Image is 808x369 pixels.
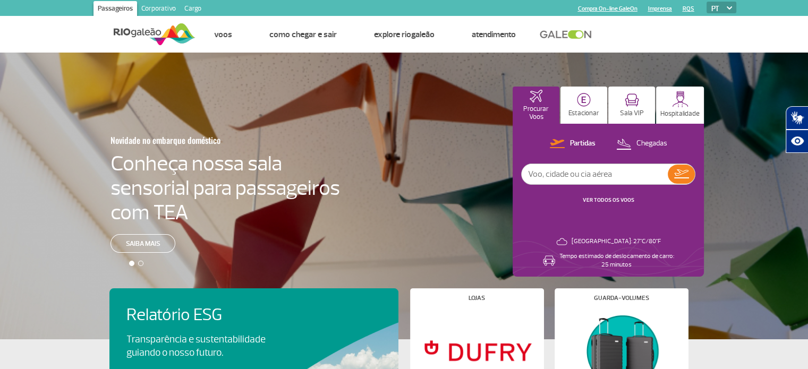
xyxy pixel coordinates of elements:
[580,196,637,204] button: VER TODOS OS VOOS
[560,87,607,124] button: Estacionar
[469,295,485,301] h4: Lojas
[214,29,232,40] a: Voos
[613,137,670,151] button: Chegadas
[110,151,340,225] h4: Conheça nossa sala sensorial para passageiros com TEA
[786,130,808,153] button: Abrir recursos assistivos.
[594,295,649,301] h4: Guarda-volumes
[570,139,596,149] p: Partidas
[93,1,137,18] a: Passageiros
[180,1,206,18] a: Cargo
[636,139,667,149] p: Chegadas
[522,164,668,184] input: Voo, cidade ou cia aérea
[583,196,634,203] a: VER TODOS OS VOOS
[625,93,639,107] img: vipRoom.svg
[578,5,637,12] a: Compra On-line GaleOn
[518,105,554,121] p: Procurar Voos
[672,91,688,107] img: hospitality.svg
[559,252,674,269] p: Tempo estimado de deslocamento de carro: 25 minutos
[126,305,295,325] h4: Relatório ESG
[568,109,599,117] p: Estacionar
[660,110,700,118] p: Hospitalidade
[577,93,591,107] img: carParkingHome.svg
[530,90,542,102] img: airplaneHomeActive.svg
[786,106,808,130] button: Abrir tradutor de língua de sinais.
[572,237,661,246] p: [GEOGRAPHIC_DATA]: 27°C/80°F
[648,5,672,12] a: Imprensa
[374,29,435,40] a: Explore RIOgaleão
[513,87,559,124] button: Procurar Voos
[110,129,288,151] h3: Novidade no embarque doméstico
[620,109,644,117] p: Sala VIP
[683,5,694,12] a: RQS
[110,234,175,253] a: Saiba mais
[656,87,704,124] button: Hospitalidade
[126,333,277,359] p: Transparência e sustentabilidade guiando o nosso futuro.
[547,137,599,151] button: Partidas
[137,1,180,18] a: Corporativo
[472,29,516,40] a: Atendimento
[608,87,655,124] button: Sala VIP
[269,29,337,40] a: Como chegar e sair
[786,106,808,153] div: Plugin de acessibilidade da Hand Talk.
[126,305,381,359] a: Relatório ESGTransparência e sustentabilidade guiando o nosso futuro.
